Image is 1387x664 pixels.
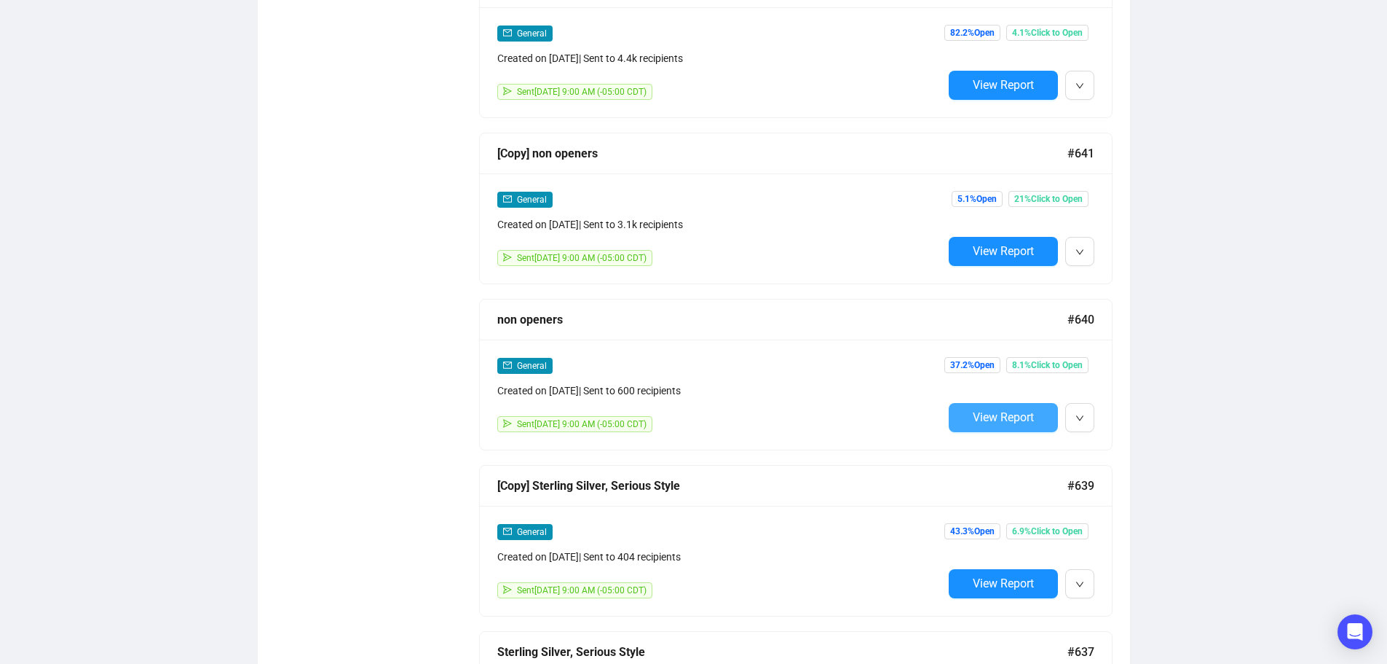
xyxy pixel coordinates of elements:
div: [Copy] Sterling Silver, Serious Style [497,477,1067,495]
span: 4.1% Click to Open [1006,25,1088,41]
span: down [1075,82,1084,90]
span: General [517,527,547,537]
div: Created on [DATE] | Sent to 3.1k recipients [497,216,943,233]
div: Created on [DATE] | Sent to 4.4k recipients [497,50,943,66]
span: View Report [973,577,1034,590]
span: #641 [1067,144,1094,163]
button: View Report [949,403,1058,432]
span: #637 [1067,643,1094,661]
span: #640 [1067,310,1094,329]
span: 37.2% Open [944,357,1000,373]
span: View Report [973,244,1034,258]
button: View Report [949,237,1058,266]
a: [Copy] Sterling Silver, Serious Style#639mailGeneralCreated on [DATE]| Sent to 404 recipientssend... [479,465,1113,617]
span: General [517,361,547,371]
span: 43.3% Open [944,523,1000,539]
span: General [517,28,547,39]
span: 21% Click to Open [1008,191,1088,207]
button: View Report [949,569,1058,598]
div: Sterling Silver, Serious Style [497,643,1067,661]
span: send [503,87,512,95]
span: 8.1% Click to Open [1006,357,1088,373]
div: Created on [DATE] | Sent to 600 recipients [497,383,943,399]
span: Sent [DATE] 9:00 AM (-05:00 CDT) [517,585,647,595]
span: down [1075,580,1084,589]
span: Sent [DATE] 9:00 AM (-05:00 CDT) [517,419,647,429]
span: mail [503,28,512,37]
a: non openers#640mailGeneralCreated on [DATE]| Sent to 600 recipientssendSent[DATE] 9:00 AM (-05:00... [479,299,1113,450]
span: General [517,195,547,205]
span: down [1075,248,1084,257]
span: View Report [973,78,1034,92]
div: Created on [DATE] | Sent to 404 recipients [497,549,943,565]
span: #639 [1067,477,1094,495]
span: 5.1% Open [952,191,1003,207]
span: Sent [DATE] 9:00 AM (-05:00 CDT) [517,253,647,263]
span: mail [503,527,512,536]
a: [Copy] non openers#641mailGeneralCreated on [DATE]| Sent to 3.1k recipientssendSent[DATE] 9:00 AM... [479,133,1113,284]
span: View Report [973,410,1034,424]
span: send [503,419,512,428]
span: send [503,253,512,262]
span: mail [503,361,512,370]
span: Sent [DATE] 9:00 AM (-05:00 CDT) [517,87,647,97]
span: 6.9% Click to Open [1006,523,1088,539]
span: down [1075,414,1084,423]
div: Open Intercom Messenger [1337,614,1372,649]
span: 82.2% Open [944,25,1000,41]
span: send [503,585,512,594]
button: View Report [949,71,1058,100]
div: non openers [497,310,1067,329]
span: mail [503,195,512,203]
div: [Copy] non openers [497,144,1067,163]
